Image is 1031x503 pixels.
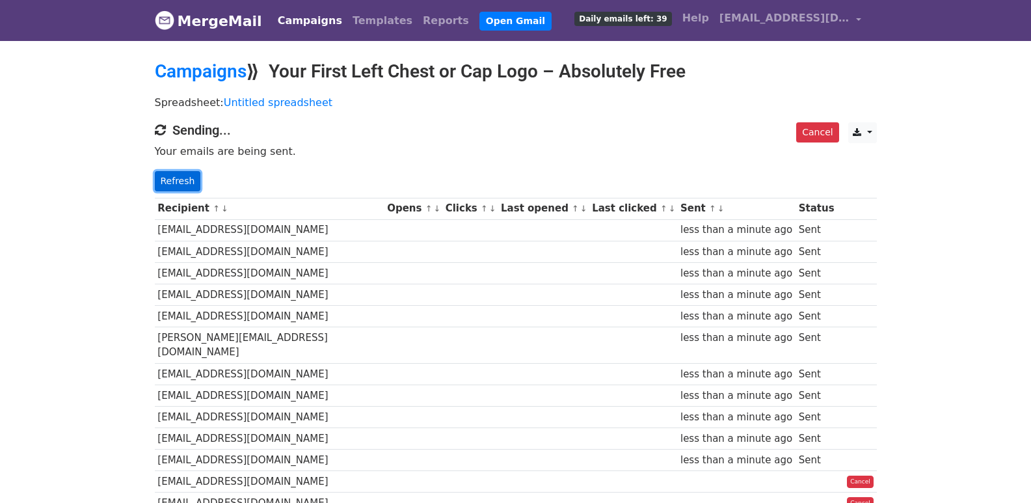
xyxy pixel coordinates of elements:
td: Sent [796,306,837,327]
a: Cancel [796,122,838,143]
td: [PERSON_NAME][EMAIL_ADDRESS][DOMAIN_NAME] [155,327,384,364]
a: ↑ [213,204,220,213]
td: [EMAIL_ADDRESS][DOMAIN_NAME] [155,471,384,493]
a: Templates [347,8,418,34]
iframe: Chat Widget [966,441,1031,503]
td: Sent [796,262,837,284]
a: ↓ [580,204,587,213]
td: [EMAIL_ADDRESS][DOMAIN_NAME] [155,284,384,305]
td: Sent [796,284,837,305]
td: Sent [796,241,837,262]
th: Recipient [155,198,384,219]
td: [EMAIL_ADDRESS][DOMAIN_NAME] [155,306,384,327]
td: [EMAIL_ADDRESS][DOMAIN_NAME] [155,262,384,284]
td: [EMAIL_ADDRESS][DOMAIN_NAME] [155,219,384,241]
a: ↓ [433,204,440,213]
span: Daily emails left: 39 [574,12,671,26]
td: Sent [796,428,837,450]
div: less than a minute ago [680,367,792,382]
td: [EMAIL_ADDRESS][DOMAIN_NAME] [155,241,384,262]
div: less than a minute ago [680,223,792,238]
a: Untitled spreadsheet [224,96,332,109]
td: Sent [796,327,837,364]
a: Open Gmail [479,12,552,31]
a: ↑ [572,204,579,213]
div: less than a minute ago [680,245,792,260]
a: ↑ [709,204,716,213]
p: Spreadsheet: [155,96,877,109]
a: Refresh [155,171,201,191]
span: [EMAIL_ADDRESS][DOMAIN_NAME] [719,10,850,26]
th: Last opened [498,198,589,219]
a: Help [677,5,714,31]
td: Sent [796,450,837,471]
td: Sent [796,406,837,428]
div: less than a minute ago [680,431,792,446]
a: ↑ [425,204,433,213]
div: less than a minute ago [680,453,792,468]
a: Cancel [847,476,874,489]
div: less than a minute ago [680,288,792,303]
div: less than a minute ago [680,410,792,425]
th: Last clicked [589,198,677,219]
th: Clicks [442,198,498,219]
h4: Sending... [155,122,877,138]
a: Campaigns [273,8,347,34]
a: ↑ [481,204,488,213]
td: [EMAIL_ADDRESS][DOMAIN_NAME] [155,428,384,450]
div: less than a minute ago [680,331,792,346]
td: Sent [796,219,837,241]
a: ↑ [660,204,667,213]
a: ↓ [221,204,228,213]
th: Sent [677,198,796,219]
a: ↓ [717,204,725,213]
a: Reports [418,8,474,34]
td: [EMAIL_ADDRESS][DOMAIN_NAME] [155,363,384,385]
a: Campaigns [155,61,247,82]
td: Sent [796,363,837,385]
th: Status [796,198,837,219]
a: ↓ [489,204,496,213]
td: Sent [796,385,837,406]
h2: ⟫ Your First Left Chest or Cap Logo – Absolutely Free [155,61,877,83]
td: [EMAIL_ADDRESS][DOMAIN_NAME] [155,406,384,428]
td: [EMAIL_ADDRESS][DOMAIN_NAME] [155,450,384,471]
a: [EMAIL_ADDRESS][DOMAIN_NAME] [714,5,866,36]
div: less than a minute ago [680,309,792,324]
a: ↓ [669,204,676,213]
a: MergeMail [155,7,262,34]
div: less than a minute ago [680,388,792,403]
a: Daily emails left: 39 [569,5,676,31]
div: less than a minute ago [680,266,792,281]
td: [EMAIL_ADDRESS][DOMAIN_NAME] [155,385,384,406]
p: Your emails are being sent. [155,144,877,158]
th: Opens [384,198,442,219]
img: MergeMail logo [155,10,174,30]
